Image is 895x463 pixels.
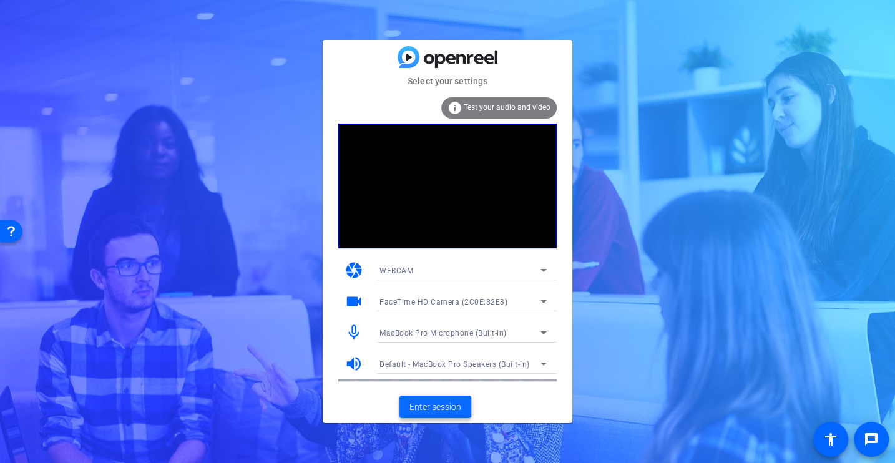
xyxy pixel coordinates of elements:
[345,323,363,342] mat-icon: mic_none
[823,432,838,447] mat-icon: accessibility
[345,292,363,311] mat-icon: videocam
[464,103,550,112] span: Test your audio and video
[323,74,572,88] mat-card-subtitle: Select your settings
[345,261,363,280] mat-icon: camera
[345,354,363,373] mat-icon: volume_up
[379,360,530,369] span: Default - MacBook Pro Speakers (Built-in)
[409,401,461,414] span: Enter session
[864,432,879,447] mat-icon: message
[399,396,471,418] button: Enter session
[379,329,507,338] span: MacBook Pro Microphone (Built-in)
[398,46,497,68] img: blue-gradient.svg
[379,266,413,275] span: WEBCAM
[448,100,462,115] mat-icon: info
[379,298,507,306] span: FaceTime HD Camera (2C0E:82E3)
